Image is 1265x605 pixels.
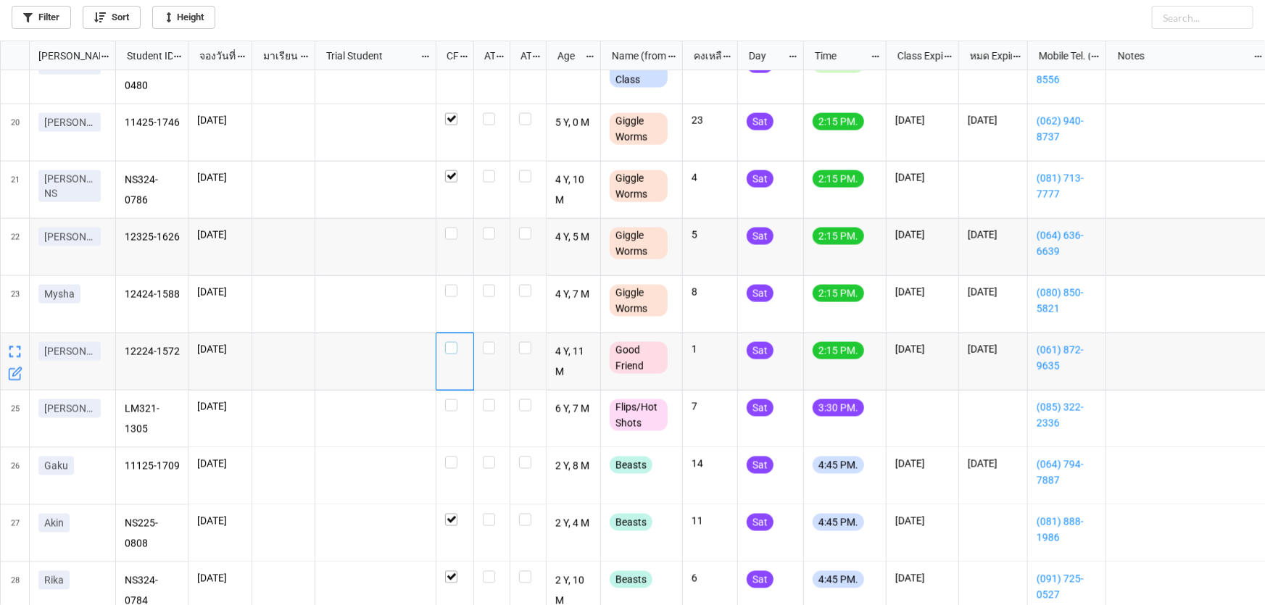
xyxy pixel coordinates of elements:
div: 2:15 PM. [813,342,864,359]
div: ATK [512,48,532,64]
p: 12424-1588 [125,285,180,305]
p: Akin [44,516,64,530]
p: [DATE] [968,342,1019,356]
a: (081) 713-7777 [1037,170,1097,202]
p: [PERSON_NAME] [44,344,95,359]
div: 4:45 PM. [813,456,864,474]
div: 4:45 PM. [813,514,864,531]
p: 5 [692,228,729,242]
div: Giggle Worms [610,285,668,317]
div: Giggle Worms [610,170,668,202]
div: ATT [476,48,496,64]
div: Sat [747,399,773,417]
p: 12325-1626 [125,228,180,248]
a: (062) 940-8737 [1037,113,1097,145]
p: 5 Y, 0 M [555,113,592,133]
p: [PERSON_NAME] NS [44,172,95,201]
p: 4 Y, 10 M [555,170,592,209]
p: 14 [692,456,729,471]
p: [PERSON_NAME] [44,230,95,244]
p: 12224-1572 [125,342,180,362]
p: 6 Y, 7 M [555,399,592,420]
div: Mobile Tel. (from Nick Name) [1030,48,1090,64]
p: 6 [692,571,729,585]
p: [DATE] [895,456,950,471]
div: grid [1,41,116,70]
div: Sat [747,170,773,188]
div: หมด Expired date (from [PERSON_NAME] Name) [961,48,1012,64]
p: [DATE] [197,342,243,356]
p: [DATE] [968,456,1019,471]
p: 4 Y, 11 M [555,342,592,381]
div: Beasts [610,456,652,474]
p: [DATE] [197,514,243,528]
p: 2 Y, 8 M [555,456,592,477]
p: [DATE] [895,285,950,299]
div: 2:15 PM. [813,113,864,130]
div: Sat [747,113,773,130]
div: จองวันที่ [191,48,237,64]
div: 3:30 PM. [813,399,864,417]
div: คงเหลือ (from Nick Name) [685,48,723,64]
p: [PERSON_NAME] [44,401,95,416]
p: NS324-0480 [125,56,180,95]
div: Flips/Hot Shots [610,399,668,431]
div: Sat [747,342,773,359]
a: (091) 725-0527 [1037,571,1097,603]
p: [DATE] [895,113,950,128]
p: [DATE] [895,514,950,528]
a: Sort [83,6,141,29]
div: Class Expiration [889,48,943,64]
a: Filter [12,6,71,29]
p: LM321-1305 [125,399,180,438]
div: Private Class [610,56,668,88]
span: 27 [11,505,20,562]
div: Beasts [610,514,652,531]
div: Age [549,48,586,64]
p: [DATE] [197,228,243,242]
p: [DATE] [197,170,243,185]
p: [DATE] [197,113,243,128]
div: Time [806,48,871,64]
p: 4 Y, 7 M [555,285,592,305]
div: Sat [747,285,773,302]
p: [DATE] [197,456,243,471]
div: 2:15 PM. [813,170,864,188]
div: Beasts [610,571,652,588]
p: [DATE] [895,342,950,356]
div: Sat [747,571,773,588]
input: Search... [1152,6,1253,29]
span: 20 [11,104,20,161]
div: Good Friend [610,342,668,374]
p: [DATE] [968,113,1019,128]
div: Trial Student [318,48,420,64]
p: 7 [692,399,729,414]
div: 2:15 PM. [813,228,864,245]
p: [DATE] [197,571,243,585]
p: NS324-0786 [125,170,180,209]
div: มาเรียน [254,48,300,64]
p: [DATE] [968,228,1019,242]
p: Mysha [44,287,75,301]
a: (061) 872-9635 [1037,342,1097,374]
span: 26 [11,448,20,504]
p: [DATE] [895,228,950,242]
div: Day [740,48,788,64]
div: Sat [747,514,773,531]
p: Gaku [44,459,68,473]
p: 1 [692,342,729,356]
p: [DATE] [197,399,243,414]
span: 19 [11,47,20,104]
a: (064) 636-6639 [1037,228,1097,259]
a: Height [152,6,215,29]
p: [DATE] [968,285,1019,299]
p: 23 [692,113,729,128]
p: [DATE] [895,571,950,585]
div: Name (from Class) [603,48,667,64]
div: Sat [747,228,773,245]
span: 21 [11,162,20,218]
span: 22 [11,219,20,275]
div: Sat [747,456,773,474]
a: (081) 861-8556 [1037,56,1097,88]
p: [PERSON_NAME] [44,115,95,130]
